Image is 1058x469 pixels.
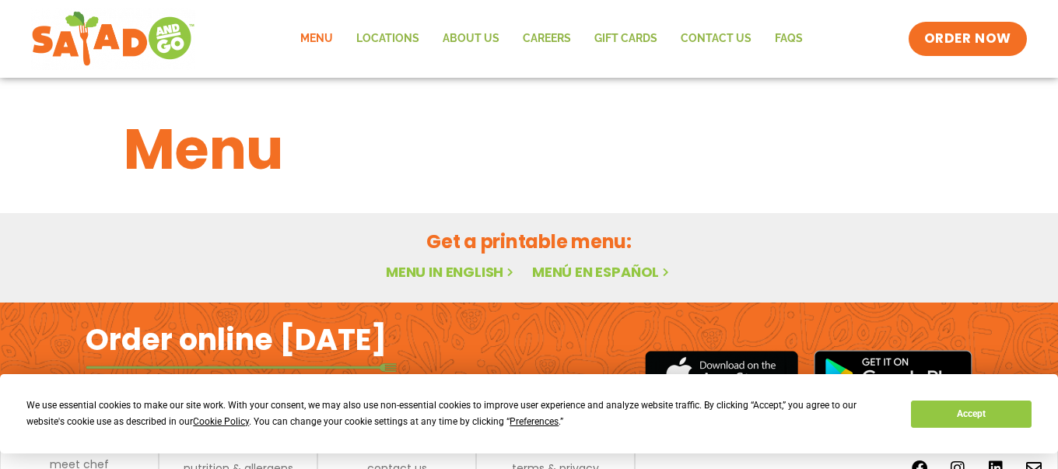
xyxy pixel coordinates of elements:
h2: Get a printable menu: [124,228,934,255]
a: Menu [289,21,345,57]
a: About Us [431,21,511,57]
a: FAQs [763,21,815,57]
div: We use essential cookies to make our site work. With your consent, we may also use non-essential ... [26,397,892,430]
a: Menú en español [532,262,672,282]
a: Menu in English [386,262,517,282]
nav: Menu [289,21,815,57]
span: Cookie Policy [193,416,249,427]
img: fork [86,363,397,372]
img: appstore [645,348,798,399]
img: new-SAG-logo-768×292 [31,8,195,70]
a: GIFT CARDS [583,21,669,57]
a: Careers [511,21,583,57]
span: ORDER NOW [924,30,1011,48]
h1: Menu [124,107,934,191]
span: Preferences [510,416,559,427]
button: Accept [911,401,1031,428]
img: google_play [814,350,972,397]
a: ORDER NOW [909,22,1027,56]
h2: Order online [DATE] [86,320,387,359]
a: Contact Us [669,21,763,57]
a: Locations [345,21,431,57]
